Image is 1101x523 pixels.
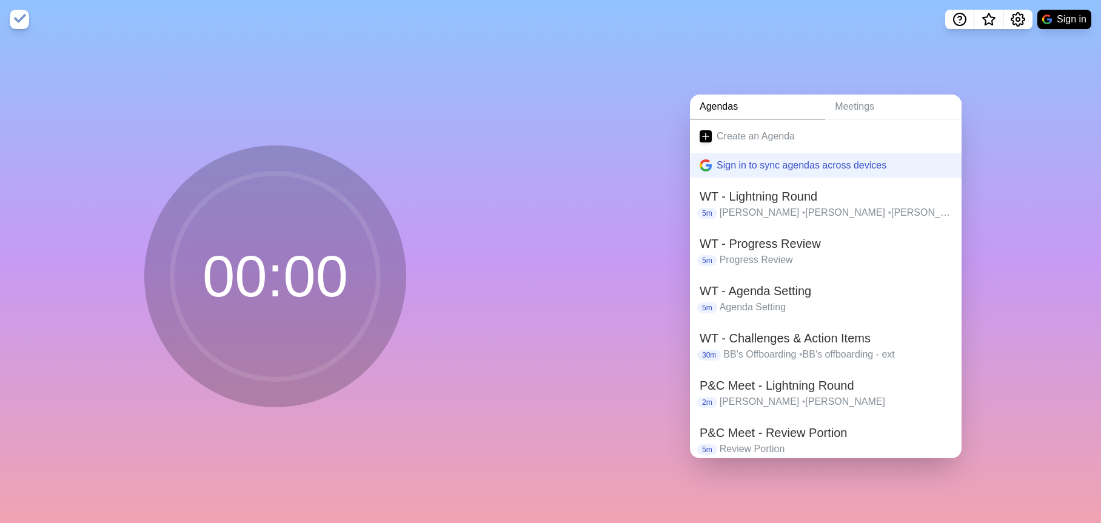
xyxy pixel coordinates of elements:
[10,10,29,29] img: timeblocks logo
[697,397,717,408] p: 2m
[723,347,952,362] p: BB's Offboarding BB's offboarding - ext
[1003,10,1032,29] button: Settings
[802,207,806,218] span: •
[697,444,717,455] p: 5m
[690,119,962,153] a: Create an Agenda
[1037,10,1091,29] button: Sign in
[700,187,952,205] h2: WT - Lightning Round
[700,424,952,442] h2: P&C Meet - Review Portion
[825,95,962,119] a: Meetings
[720,205,952,220] p: [PERSON_NAME] [PERSON_NAME] [PERSON_NAME] [PERSON_NAME] [PERSON_NAME]
[700,376,952,395] h2: P&C Meet - Lightning Round
[697,255,717,266] p: 5m
[1042,15,1052,24] img: google logo
[720,253,952,267] p: Progress Review
[720,442,952,456] p: Review Portion
[690,153,962,178] button: Sign in to sync agendas across devices
[720,300,952,315] p: Agenda Setting
[697,208,717,219] p: 5m
[945,10,974,29] button: Help
[974,10,1003,29] button: What’s new
[697,350,721,361] p: 30m
[700,282,952,300] h2: WT - Agenda Setting
[690,95,825,119] a: Agendas
[700,159,712,172] img: google logo
[888,207,891,218] span: •
[700,235,952,253] h2: WT - Progress Review
[700,329,952,347] h2: WT - Challenges & Action Items
[697,302,717,313] p: 5m
[802,396,806,407] span: •
[720,395,952,409] p: [PERSON_NAME] [PERSON_NAME]
[799,349,803,359] span: •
